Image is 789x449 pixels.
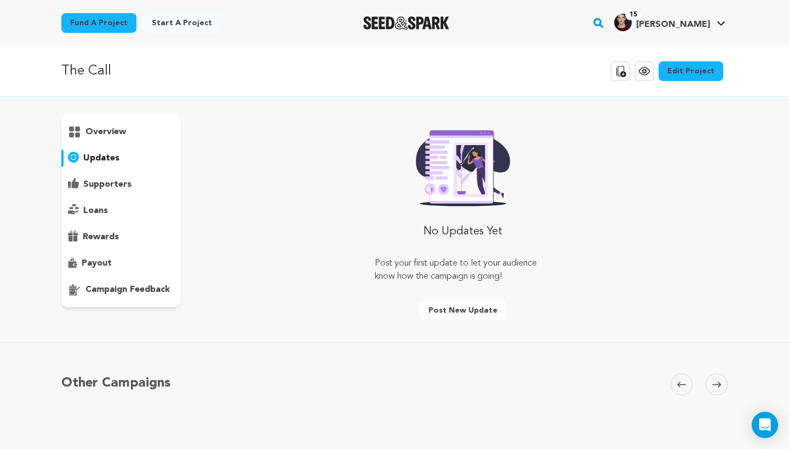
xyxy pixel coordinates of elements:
[61,176,181,193] button: supporters
[407,123,519,206] img: Seed&Spark Rafiki Image
[61,149,181,167] button: updates
[614,14,632,31] img: 45247138f0950c60.jpg
[614,14,710,31] div: Kyle D.'s Profile
[636,20,710,29] span: [PERSON_NAME]
[375,257,551,283] p: Post your first update to let your audience know how the campaign is going!
[61,255,181,272] button: payout
[363,16,449,30] a: Seed&Spark Homepage
[752,412,778,438] div: Open Intercom Messenger
[82,257,112,270] p: payout
[85,283,170,296] p: campaign feedback
[83,231,119,244] p: rewards
[659,61,723,81] a: Edit Project
[83,204,108,217] p: loans
[625,9,642,20] span: 15
[83,178,131,191] p: supporters
[61,202,181,220] button: loans
[61,13,136,33] a: Fund a project
[61,281,181,298] button: campaign feedback
[61,123,181,141] button: overview
[612,11,728,31] a: Kyle D.'s Profile
[424,224,502,239] p: No Updates Yet
[61,373,170,393] h5: Other Campaigns
[612,11,728,34] span: Kyle D.'s Profile
[83,152,119,165] p: updates
[143,13,221,33] a: Start a project
[85,125,126,139] p: overview
[363,16,449,30] img: Seed&Spark Logo Dark Mode
[61,228,181,246] button: rewards
[61,61,111,81] p: The Call
[420,301,506,320] button: Post new update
